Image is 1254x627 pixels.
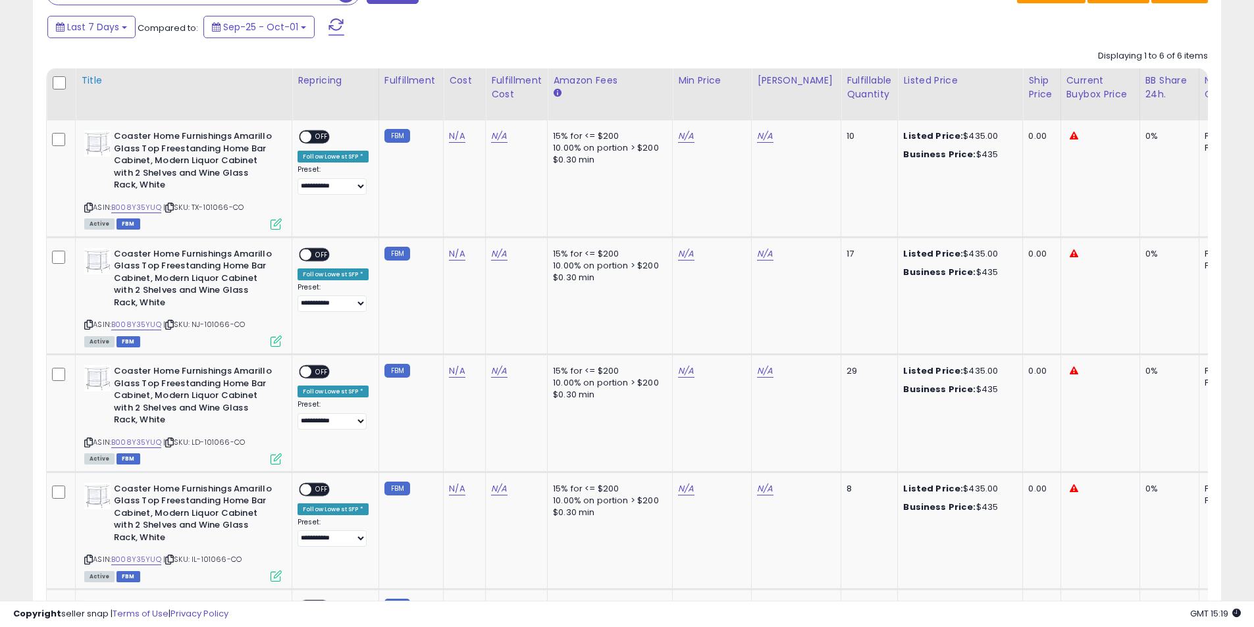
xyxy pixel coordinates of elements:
[117,218,140,230] span: FBM
[13,607,61,620] strong: Copyright
[117,571,140,582] span: FBM
[553,483,662,495] div: 15% for <= $200
[553,389,662,401] div: $0.30 min
[384,74,438,88] div: Fulfillment
[903,483,1012,495] div: $435.00
[84,130,282,228] div: ASIN:
[84,453,115,464] span: All listings currently available for purchase on Amazon
[298,518,369,547] div: Preset:
[1145,130,1189,142] div: 0%
[678,364,694,378] a: N/A
[1028,483,1050,495] div: 0.00
[1205,142,1248,154] div: FBM: 5
[1205,483,1248,495] div: FBA: 0
[757,364,773,378] a: N/A
[449,482,465,495] a: N/A
[163,319,245,330] span: | SKU: NJ-101066-CO
[1205,377,1248,389] div: FBM: 5
[491,364,507,378] a: N/A
[847,74,892,101] div: Fulfillable Quantity
[678,247,694,261] a: N/A
[298,283,369,313] div: Preset:
[903,364,963,377] b: Listed Price:
[114,483,274,547] b: Coaster Home Furnishings Amarillo Glass Top Freestanding Home Bar Cabinet, Modern Liquor Cabinet ...
[553,74,667,88] div: Amazon Fees
[449,74,480,88] div: Cost
[384,247,410,261] small: FBM
[847,365,887,377] div: 29
[1205,495,1248,507] div: FBM: 5
[449,130,465,143] a: N/A
[491,482,507,495] a: N/A
[757,74,835,88] div: [PERSON_NAME]
[553,130,662,142] div: 15% for <= $200
[111,319,161,330] a: B008Y35YUQ
[1145,248,1189,260] div: 0%
[1028,248,1050,260] div: 0.00
[298,386,369,397] div: Follow Lowest SFP *
[903,247,963,260] b: Listed Price:
[757,482,773,495] a: N/A
[757,247,773,261] a: N/A
[757,130,773,143] a: N/A
[553,495,662,507] div: 10.00% on portion > $200
[384,482,410,495] small: FBM
[384,129,410,143] small: FBM
[113,607,169,620] a: Terms of Use
[847,483,887,495] div: 8
[111,437,161,448] a: B008Y35YUQ
[138,22,198,34] span: Compared to:
[847,130,887,142] div: 10
[223,20,298,34] span: Sep-25 - Oct-01
[1190,607,1241,620] span: 2025-10-9 15:19 GMT
[384,364,410,378] small: FBM
[553,377,662,389] div: 10.00% on portion > $200
[298,165,369,195] div: Preset:
[491,247,507,261] a: N/A
[903,74,1017,88] div: Listed Price
[678,482,694,495] a: N/A
[311,484,332,495] span: OFF
[13,608,228,620] div: seller snap | |
[298,268,369,280] div: Follow Lowest SFP *
[903,248,1012,260] div: $435.00
[1028,130,1050,142] div: 0.00
[84,336,115,347] span: All listings currently available for purchase on Amazon
[553,507,662,518] div: $0.30 min
[1205,260,1248,272] div: FBM: 5
[1066,74,1134,101] div: Current Buybox Price
[111,554,161,565] a: B008Y35YUQ
[903,365,1012,377] div: $435.00
[67,20,119,34] span: Last 7 Days
[170,607,228,620] a: Privacy Policy
[903,501,1012,513] div: $435
[311,366,332,378] span: OFF
[298,400,369,430] div: Preset:
[1028,365,1050,377] div: 0.00
[114,365,274,430] b: Coaster Home Furnishings Amarillo Glass Top Freestanding Home Bar Cabinet, Modern Liquor Cabinet ...
[84,248,111,274] img: 31ELVjQl2YL._SL40_.jpg
[449,364,465,378] a: N/A
[163,437,245,447] span: | SKU: LD-101066-CO
[553,272,662,284] div: $0.30 min
[203,16,315,38] button: Sep-25 - Oct-01
[84,483,111,509] img: 31ELVjQl2YL._SL40_.jpg
[903,384,1012,395] div: $435
[903,266,1012,278] div: $435
[1028,74,1055,101] div: Ship Price
[1205,74,1253,101] div: Num of Comp.
[678,130,694,143] a: N/A
[84,365,111,391] img: 31ELVjQl2YL._SL40_.jpg
[903,130,963,142] b: Listed Price:
[1145,483,1189,495] div: 0%
[491,130,507,143] a: N/A
[847,248,887,260] div: 17
[449,247,465,261] a: N/A
[84,483,282,580] div: ASIN:
[84,571,115,582] span: All listings currently available for purchase on Amazon
[903,383,976,395] b: Business Price:
[298,151,369,163] div: Follow Lowest SFP *
[84,365,282,463] div: ASIN:
[298,74,373,88] div: Repricing
[311,249,332,260] span: OFF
